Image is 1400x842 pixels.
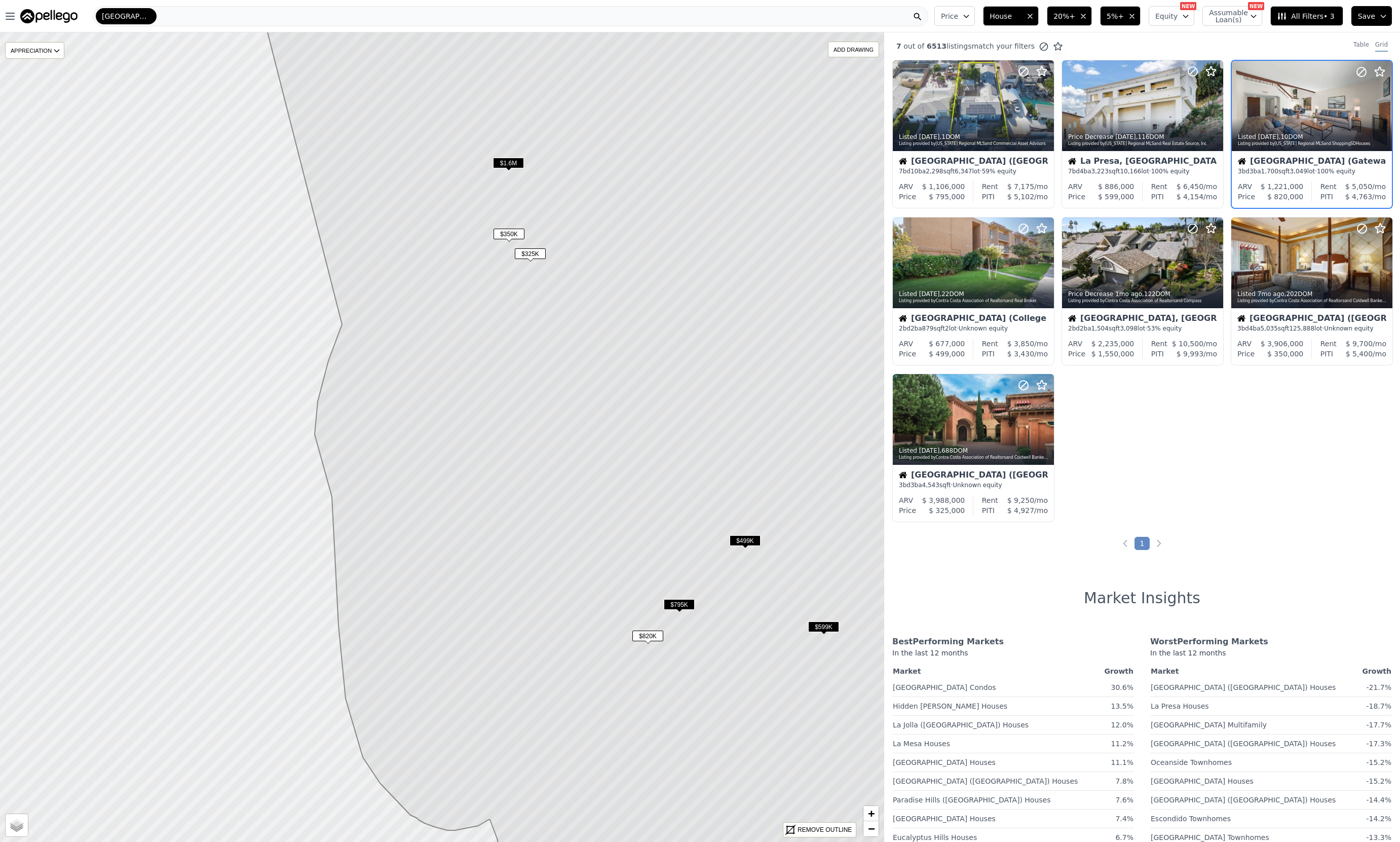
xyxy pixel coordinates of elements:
span: 11.2% [1111,740,1133,748]
span: Save [1358,11,1375,21]
span: 12.0% [1111,721,1133,729]
a: [GEOGRAPHIC_DATA] Condos [893,679,996,692]
a: Listed [DATE],688DOMListing provided byContra Costa Association of Realtorsand Coldwell Banker Re... [892,374,1053,522]
div: Listed , 202 DOM [1237,290,1387,298]
button: Equity [1149,6,1194,26]
div: Listing provided by [US_STATE] Regional MLS and ShoppingSDHouses [1238,141,1387,147]
div: Rent [1320,339,1337,349]
div: ARV [1237,339,1252,349]
span: $ 7,175 [1007,182,1034,191]
div: 7 bd 10 ba sqft lot · 59% equity [899,167,1048,175]
div: $820K [632,631,663,645]
div: /mo [998,181,1048,192]
div: APPRECIATION [5,42,64,59]
span: [GEOGRAPHIC_DATA] [102,11,150,21]
div: Listed , 688 DOM [899,447,1049,455]
div: Listing provided by [US_STATE] Regional MLS and Commercial Asset Advisors [899,141,1049,147]
span: $ 4,927 [1007,506,1034,515]
span: $ 3,906,000 [1261,340,1304,348]
div: $499K [730,535,761,550]
a: [GEOGRAPHIC_DATA] Houses [893,811,996,824]
div: [GEOGRAPHIC_DATA] ([GEOGRAPHIC_DATA]) [899,157,1048,167]
div: In the last 12 months [1150,648,1392,664]
a: Zoom in [863,806,879,821]
div: /mo [995,192,1048,202]
a: Hidden [PERSON_NAME] Houses [893,698,1007,711]
time: 2025-09-17 20:59 [1258,133,1279,140]
div: Price Decrease , 116 DOM [1068,133,1218,141]
span: $ 5,050 [1345,182,1372,191]
span: 6513 [924,42,947,50]
div: [GEOGRAPHIC_DATA] ([GEOGRAPHIC_DATA]) [1237,314,1386,324]
div: $1.6M [493,158,524,172]
button: All Filters• 3 [1270,6,1343,26]
time: 2025-09-05 22:13 [919,290,940,298]
div: Best Performing Markets [892,636,1134,648]
div: PITI [1320,349,1333,359]
span: House [990,11,1022,21]
button: House [983,6,1039,26]
span: 6.7% [1115,833,1133,841]
span: match your filters [971,41,1035,51]
div: PITI [982,505,995,516]
div: Rent [1151,181,1167,192]
span: 5%+ [1107,11,1124,21]
span: $ 820,000 [1267,193,1303,201]
span: $1.6M [493,158,524,168]
time: 2025-09-18 00:00 [1115,133,1136,140]
span: $ 325,000 [929,506,965,515]
div: ADD DRAWING [828,42,879,57]
span: + [868,807,875,820]
div: Price [899,192,916,202]
div: Rent [982,181,998,192]
span: -17.3% [1366,740,1391,748]
div: NEW [1248,2,1264,10]
div: /mo [1333,349,1386,359]
ul: Pagination [884,538,1400,548]
span: $ 3,988,000 [922,496,965,504]
span: $ 795,000 [929,193,965,201]
div: /mo [1337,181,1386,192]
div: $795K [664,599,695,614]
a: Zoom out [863,821,879,836]
span: -14.2% [1366,815,1391,823]
span: 4,543 [922,482,939,489]
a: Listed [DATE],1DOMListing provided by[US_STATE] Regional MLSand Commercial Asset AdvisorsHouse[GE... [892,60,1053,209]
a: Price Decrease [DATE],116DOMListing provided by[US_STATE] Regional MLSand Real Estate Source, Inc... [1062,60,1223,209]
span: $350K [494,229,524,239]
div: Listing provided by Contra Costa Association of Realtors and Coldwell Banker Realty [1237,298,1387,304]
span: $ 3,850 [1007,340,1034,348]
span: $ 499,000 [929,350,965,358]
a: Oceanside Townhomes [1151,754,1232,767]
div: ARV [1238,181,1252,192]
div: $599K [808,621,839,636]
span: -15.2% [1366,758,1391,766]
span: 7.6% [1115,796,1133,804]
a: [GEOGRAPHIC_DATA] Multifamily [1151,717,1267,730]
a: [GEOGRAPHIC_DATA] ([GEOGRAPHIC_DATA]) Houses [893,773,1078,786]
a: [GEOGRAPHIC_DATA] Houses [1151,773,1254,786]
img: House [1068,157,1076,165]
img: House [1238,157,1246,165]
div: 2 bd 2 ba sqft lot · 53% equity [1068,324,1217,333]
a: Page 1 is your current page [1134,537,1150,550]
th: Market [892,664,1100,678]
span: 30.6% [1111,683,1133,691]
button: 20%+ [1047,6,1092,26]
span: 11.1% [1111,758,1133,766]
div: /mo [995,349,1048,359]
div: Price Decrease , 122 DOM [1068,290,1218,298]
span: 125,888 [1289,325,1314,332]
div: Price [899,349,916,359]
div: $350K [494,229,524,243]
div: /mo [1333,192,1386,202]
div: /mo [1164,192,1217,202]
span: 3,223 [1091,168,1109,175]
span: $ 9,700 [1346,340,1373,348]
div: Listed , 22 DOM [899,290,1049,298]
button: Price [934,6,975,26]
span: $ 9,993 [1177,350,1203,358]
time: 2025-09-26 23:25 [919,133,940,140]
span: $ 1,221,000 [1261,182,1304,191]
button: 5%+ [1100,6,1141,26]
